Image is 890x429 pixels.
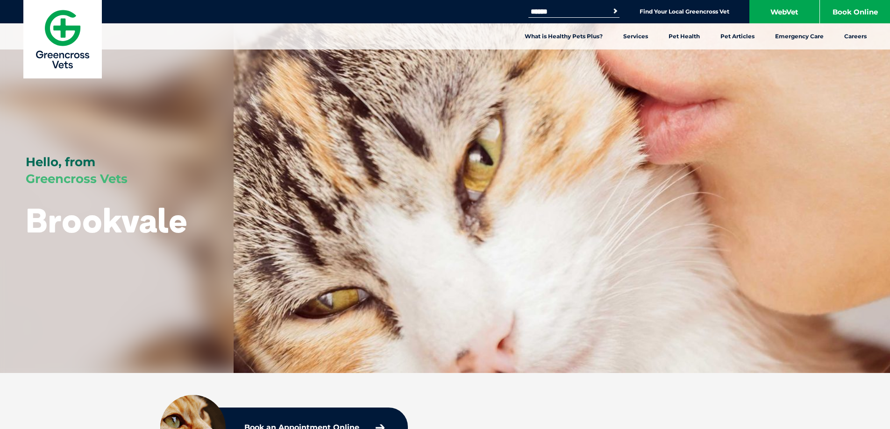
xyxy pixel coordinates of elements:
[765,23,834,49] a: Emergency Care
[640,8,729,15] a: Find Your Local Greencross Vet
[710,23,765,49] a: Pet Articles
[834,23,877,49] a: Careers
[26,155,95,169] span: Hello, from
[613,23,658,49] a: Services
[26,171,128,186] span: Greencross Vets
[611,7,620,16] button: Search
[26,202,188,239] h1: Brookvale
[658,23,710,49] a: Pet Health
[514,23,613,49] a: What is Healthy Pets Plus?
